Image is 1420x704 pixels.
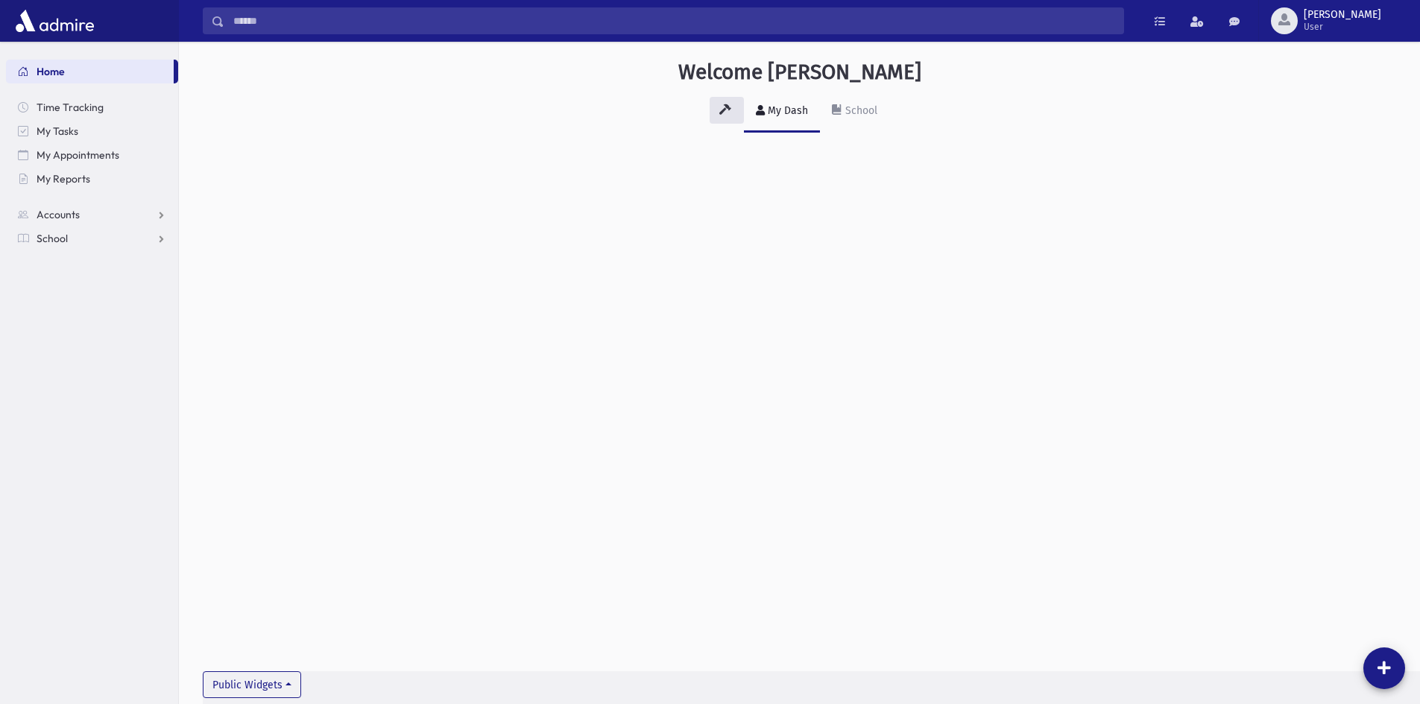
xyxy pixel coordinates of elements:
a: School [820,91,889,133]
a: My Dash [744,91,820,133]
span: Time Tracking [37,101,104,114]
span: School [37,232,68,245]
a: Accounts [6,203,178,226]
span: My Tasks [37,124,78,138]
a: School [6,226,178,250]
img: AdmirePro [12,6,98,36]
span: My Appointments [37,148,119,162]
span: Home [37,65,65,78]
span: Accounts [37,208,80,221]
div: My Dash [765,104,808,117]
button: Public Widgets [203,671,301,698]
a: My Reports [6,167,178,191]
a: My Appointments [6,143,178,167]
h3: Welcome [PERSON_NAME] [678,60,921,85]
div: School [842,104,877,117]
input: Search [224,7,1123,34]
a: Time Tracking [6,95,178,119]
span: User [1304,21,1381,33]
a: My Tasks [6,119,178,143]
span: My Reports [37,172,90,185]
a: Home [6,60,174,83]
span: [PERSON_NAME] [1304,9,1381,21]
